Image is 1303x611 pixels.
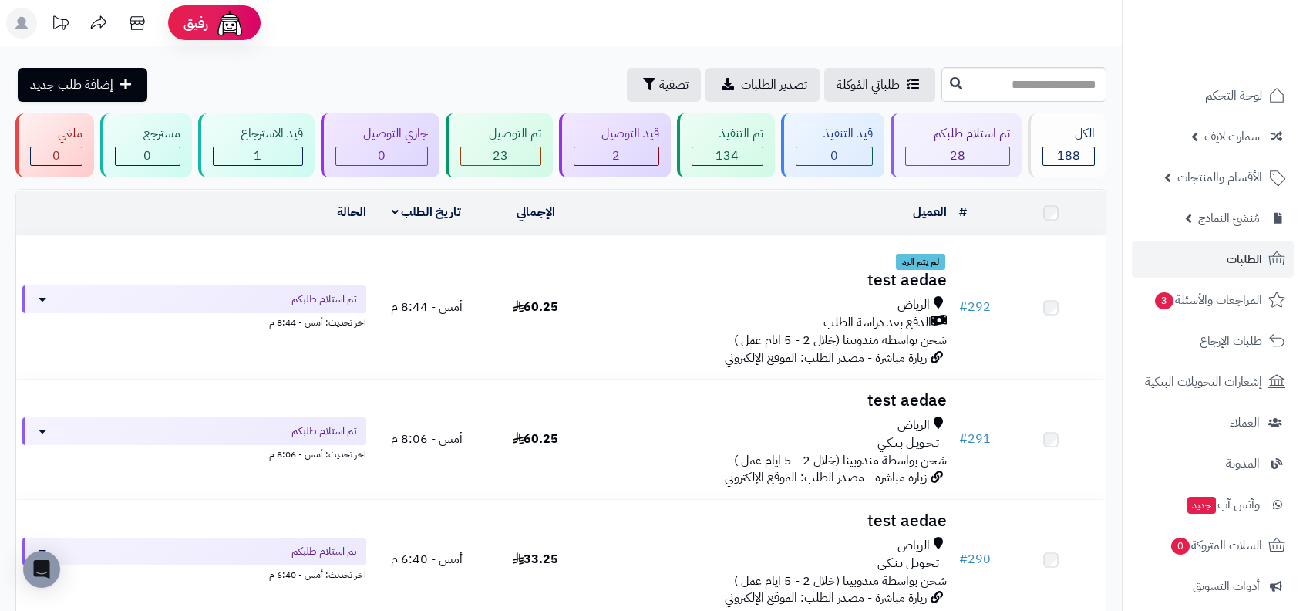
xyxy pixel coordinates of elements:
[1204,126,1260,147] span: سمارت لايف
[1226,453,1260,474] span: المدونة
[460,125,540,143] div: تم التوصيل
[796,147,872,165] div: 0
[959,550,991,569] a: #290
[183,14,208,32] span: رفيق
[1145,371,1262,393] span: إشعارات التحويلات البنكية
[734,451,947,470] span: شحن بواسطة مندوبينا (خلال 2 - 5 ايام عمل )
[213,125,303,143] div: قيد الاسترجاع
[214,8,245,39] img: ai-face.png
[959,550,968,569] span: #
[391,430,463,448] span: أمس - 8:06 م
[897,296,930,314] span: الرياض
[30,76,113,94] span: إضافة طلب جديد
[23,551,60,588] div: Open Intercom Messenger
[659,76,689,94] span: تصفية
[392,203,462,221] a: تاريخ الطلب
[1170,535,1262,556] span: السلات المتروكة
[950,147,965,165] span: 28
[1186,494,1260,515] span: وآتس آب
[1132,404,1294,441] a: العملاء
[1132,77,1294,114] a: لوحة التحكم
[195,113,318,177] a: قيد الاسترجاع 1
[896,254,945,271] span: لم يتم الرد
[378,147,386,165] span: 0
[705,68,820,102] a: تصدير الطلبات
[1042,125,1095,143] div: الكل
[830,147,838,165] span: 0
[337,203,366,221] a: الحالة
[1025,113,1109,177] a: الكل188
[877,434,939,452] span: تـحـويـل بـنـكـي
[1132,241,1294,278] a: الطلبات
[30,125,82,143] div: ملغي
[596,272,947,289] h3: test aedae
[887,113,1024,177] a: تم استلام طلبكم 28
[715,147,739,165] span: 134
[318,113,443,177] a: جاري التوصيل 0
[1177,167,1262,188] span: الأقسام والمنتجات
[116,147,179,165] div: 0
[897,417,930,434] span: الرياض
[778,113,887,177] a: قيد التنفيذ 0
[913,203,947,221] a: العميل
[837,76,900,94] span: طلباتي المُوكلة
[692,147,763,165] div: 134
[556,113,674,177] a: قيد التوصيل 2
[612,147,620,165] span: 2
[1057,147,1080,165] span: 188
[692,125,763,143] div: تم التنفيذ
[734,331,947,349] span: شحن بواسطة مندوبينا (خلال 2 - 5 ايام عمل )
[1132,527,1294,564] a: السلات المتروكة0
[897,537,930,555] span: الرياض
[12,113,97,177] a: ملغي 0
[1198,41,1288,73] img: logo-2.png
[443,113,555,177] a: تم التوصيل 23
[513,430,558,448] span: 60.25
[291,424,357,439] span: تم استلام طلبكم
[52,147,60,165] span: 0
[725,468,927,487] span: زيارة مباشرة - مصدر الطلب: الموقع الإلكتروني
[959,203,967,221] a: #
[1205,85,1262,106] span: لوحة التحكم
[513,550,558,569] span: 33.25
[574,147,658,165] div: 2
[97,113,194,177] a: مسترجع 0
[1132,568,1294,605] a: أدوات التسويق
[959,430,991,448] a: #291
[1200,330,1262,352] span: طلبات الإرجاع
[1227,248,1262,270] span: الطلبات
[596,392,947,410] h3: test aedae
[335,125,428,143] div: جاري التوصيل
[31,147,82,165] div: 0
[1187,497,1216,514] span: جديد
[461,147,540,165] div: 23
[22,313,366,329] div: اخر تحديث: أمس - 8:44 م
[627,68,701,102] button: تصفية
[823,314,931,332] span: الدفع بعد دراسة الطلب
[959,298,991,316] a: #292
[22,565,366,582] div: اخر تحديث: أمس - 6:40 م
[959,430,968,448] span: #
[1132,322,1294,360] a: طلبات الإرجاع
[674,113,778,177] a: تم التنفيذ 134
[734,572,947,590] span: شحن بواسطة مندوبينا (خلال 2 - 5 ايام عمل )
[214,147,302,165] div: 1
[41,8,79,42] a: تحديثات المنصة
[1198,208,1260,229] span: مُنشئ النماذج
[596,512,947,530] h3: test aedae
[18,68,147,102] a: إضافة طلب جديد
[906,147,1008,165] div: 28
[493,147,508,165] span: 23
[1230,412,1260,434] span: العملاء
[391,298,463,316] span: أمس - 8:44 م
[877,555,939,572] span: تـحـويـل بـنـكـي
[1153,289,1262,311] span: المراجعات والأسئلة
[1171,538,1190,555] span: 0
[1132,282,1294,319] a: المراجعات والأسئلة3
[1193,576,1260,597] span: أدوات التسويق
[574,125,659,143] div: قيد التوصيل
[291,544,357,559] span: تم استلام طلبكم
[959,298,968,316] span: #
[725,589,927,607] span: زيارة مباشرة - مصدر الطلب: الموقع الإلكتروني
[291,292,357,307] span: تم استلام طلبكم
